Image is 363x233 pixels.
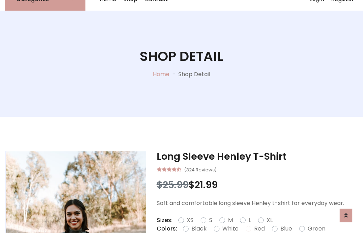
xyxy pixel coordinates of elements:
[157,178,189,191] span: $25.99
[157,151,358,162] h3: Long Sleeve Henley T-Shirt
[169,70,178,79] p: -
[184,165,217,174] small: (324 Reviews)
[178,70,210,79] p: Shop Detail
[308,225,325,233] label: Green
[228,216,233,225] label: M
[280,225,292,233] label: Blue
[157,199,358,208] p: Soft and comfortable long sleeve Henley t-shirt for everyday wear.
[222,225,239,233] label: White
[267,216,273,225] label: XL
[157,179,358,191] h3: $
[187,216,194,225] label: XS
[140,49,223,64] h1: Shop Detail
[248,216,251,225] label: L
[191,225,207,233] label: Black
[254,225,265,233] label: Red
[157,225,177,233] p: Colors:
[209,216,212,225] label: S
[153,70,169,78] a: Home
[157,216,173,225] p: Sizes:
[195,178,218,191] span: 21.99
